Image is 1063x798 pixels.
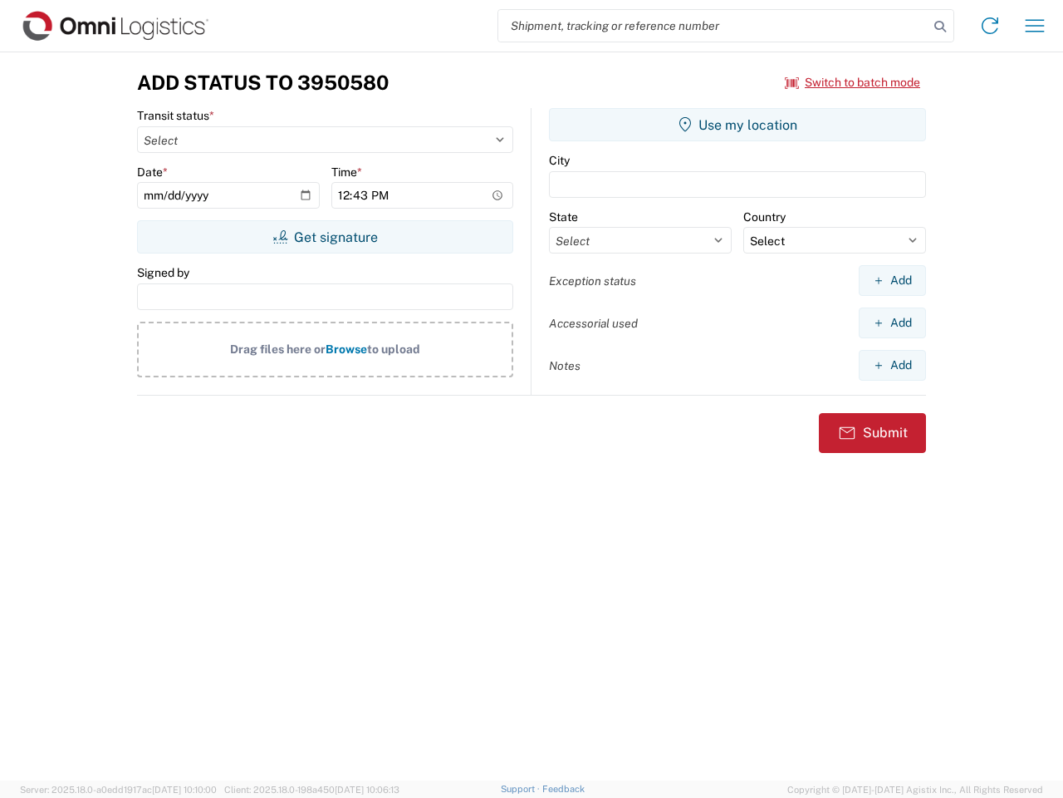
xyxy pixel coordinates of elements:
[785,69,920,96] button: Switch to batch mode
[549,153,570,168] label: City
[137,108,214,123] label: Transit status
[331,165,362,180] label: Time
[335,785,399,795] span: [DATE] 10:06:13
[152,785,217,795] span: [DATE] 10:10:00
[542,784,585,794] a: Feedback
[224,785,399,795] span: Client: 2025.18.0-198a450
[137,71,389,95] h3: Add Status to 3950580
[230,342,326,356] span: Drag files here or
[549,358,580,373] label: Notes
[137,165,168,180] label: Date
[549,316,638,331] label: Accessorial used
[498,10,928,42] input: Shipment, tracking or reference number
[326,342,367,356] span: Browse
[859,350,926,381] button: Add
[859,265,926,296] button: Add
[501,784,542,794] a: Support
[819,413,926,453] button: Submit
[367,342,420,356] span: to upload
[549,108,926,141] button: Use my location
[743,209,786,224] label: Country
[549,273,636,288] label: Exception status
[137,265,189,280] label: Signed by
[549,209,578,224] label: State
[20,785,217,795] span: Server: 2025.18.0-a0edd1917ac
[137,220,513,254] button: Get signature
[859,308,926,338] button: Add
[787,782,1043,797] span: Copyright © [DATE]-[DATE] Agistix Inc., All Rights Reserved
